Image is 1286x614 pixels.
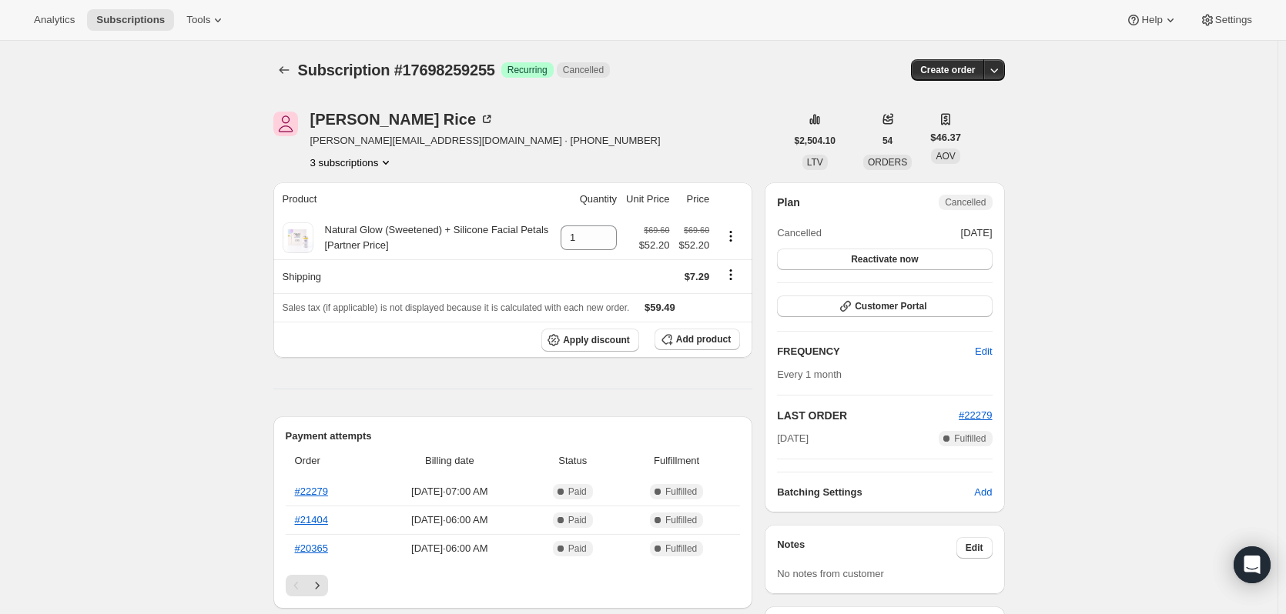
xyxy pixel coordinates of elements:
[785,130,845,152] button: $2,504.10
[777,249,992,270] button: Reactivate now
[807,157,823,168] span: LTV
[563,334,630,346] span: Apply discount
[911,59,984,81] button: Create order
[685,271,710,282] span: $7.29
[645,302,675,313] span: $59.49
[507,64,548,76] span: Recurring
[1117,9,1187,31] button: Help
[777,568,884,579] span: No notes from customer
[777,195,800,210] h2: Plan
[959,409,992,421] a: #22279
[930,130,961,145] span: $46.37
[959,408,992,423] button: #22279
[298,62,495,78] span: Subscription #17698259255
[568,486,587,498] span: Paid
[376,453,523,469] span: Billing date
[644,225,669,235] small: $69.60
[532,453,613,469] span: Status
[286,444,372,478] th: Order
[541,329,639,352] button: Apply discount
[777,225,822,241] span: Cancelled
[975,344,992,359] span: Edit
[1234,546,1271,583] div: Open Intercom Messenger
[273,59,295,81] button: Subscriptions
[283,302,630,313] span: Sales tax (if applicable) is not displayed because it is calculated with each new order.
[777,408,959,423] h2: LAST ORDER
[295,542,328,554] a: #20365
[286,429,741,444] h2: Payment attempts
[855,300,926,312] span: Customer Portal
[936,151,955,162] span: AOV
[777,369,842,380] span: Every 1 month
[273,112,298,136] span: Timothy Rice
[295,486,328,497] a: #22279
[34,14,75,26] span: Analytics
[283,222,313,253] img: product img
[568,514,587,526] span: Paid
[676,333,731,345] span: Add product
[795,135,836,147] span: $2,504.10
[718,266,743,283] button: Shipping actions
[376,484,523,499] span: [DATE] · 07:00 AM
[678,238,709,253] span: $52.20
[1141,14,1162,26] span: Help
[639,238,670,253] span: $52.20
[96,14,165,26] span: Subscriptions
[622,453,731,469] span: Fulfillment
[306,575,328,596] button: Next
[655,329,740,350] button: Add product
[621,182,674,216] th: Unit Price
[273,182,557,216] th: Product
[568,542,587,555] span: Paid
[882,135,892,147] span: 54
[777,431,809,446] span: [DATE]
[684,225,709,235] small: $69.60
[868,157,907,168] span: ORDERS
[376,541,523,556] span: [DATE] · 06:00 AM
[777,344,975,359] h2: FREQUENCY
[966,542,983,554] span: Edit
[674,182,714,216] th: Price
[310,112,495,127] div: [PERSON_NAME] Rice
[920,64,975,76] span: Create order
[313,222,552,253] div: Natural Glow (Sweetened) + Silicone Facial Petals [Partner Price]
[954,432,986,445] span: Fulfilled
[966,339,1001,364] button: Edit
[1215,14,1252,26] span: Settings
[777,485,974,500] h6: Batching Settings
[956,537,993,559] button: Edit
[961,225,993,241] span: [DATE]
[1191,9,1261,31] button: Settings
[556,182,621,216] th: Quantity
[965,480,1001,505] button: Add
[873,130,902,152] button: 54
[25,9,84,31] button: Analytics
[945,196,986,209] span: Cancelled
[295,514,328,526] a: #21404
[665,514,697,526] span: Fulfilled
[974,485,992,500] span: Add
[563,64,604,76] span: Cancelled
[286,575,741,596] nav: Pagination
[665,486,697,498] span: Fulfilled
[177,9,235,31] button: Tools
[777,537,956,559] h3: Notes
[186,14,210,26] span: Tools
[310,133,661,148] span: [PERSON_NAME][EMAIL_ADDRESS][DOMAIN_NAME] · [PHONE_NUMBER]
[718,228,743,245] button: Product actions
[851,253,918,265] span: Reactivate now
[777,295,992,317] button: Customer Portal
[665,542,697,555] span: Fulfilled
[273,259,557,293] th: Shipping
[310,155,394,170] button: Product actions
[87,9,174,31] button: Subscriptions
[376,512,523,528] span: [DATE] · 06:00 AM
